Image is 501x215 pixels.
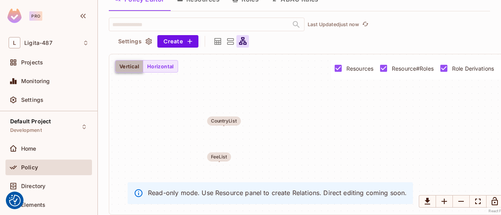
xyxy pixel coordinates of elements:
[21,97,43,103] span: Settings
[115,35,154,48] button: Settings
[148,188,407,197] p: Read-only mode. Use Resource panel to create Relations. Direct editing coming soon.
[21,146,36,152] span: Home
[21,59,43,66] span: Projects
[9,195,21,206] img: Revisit consent button
[10,127,42,133] span: Development
[308,21,359,28] p: Last Updated just now
[211,155,227,160] div: FeeList
[359,20,370,29] span: Click to refresh data
[452,195,470,208] button: Zoom Out
[9,37,20,48] span: L
[7,9,22,23] img: SReyMgAAAABJRU5ErkJggg==
[10,118,51,124] span: Default Project
[29,11,42,21] div: Pro
[21,164,38,171] span: Policy
[207,153,231,162] span: FeeList
[157,35,198,48] button: Create
[143,60,178,73] button: Horizontal
[346,65,373,72] span: Resources
[392,65,434,72] span: Resource#Roles
[207,117,241,126] span: CountryList
[21,202,45,208] span: Elements
[9,195,21,206] button: Consent Preferences
[21,183,45,189] span: Directory
[469,195,487,208] button: Fit View
[360,20,370,29] button: refresh
[115,60,143,73] button: Vertical
[24,40,52,46] span: Workspace: Ligita-487
[115,60,178,73] div: Small button group
[452,65,494,72] span: Role Derivations
[436,195,453,208] button: Zoom In
[419,195,436,208] button: Download graph as image
[362,21,369,28] span: refresh
[21,78,50,84] span: Monitoring
[211,119,237,124] div: CountryList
